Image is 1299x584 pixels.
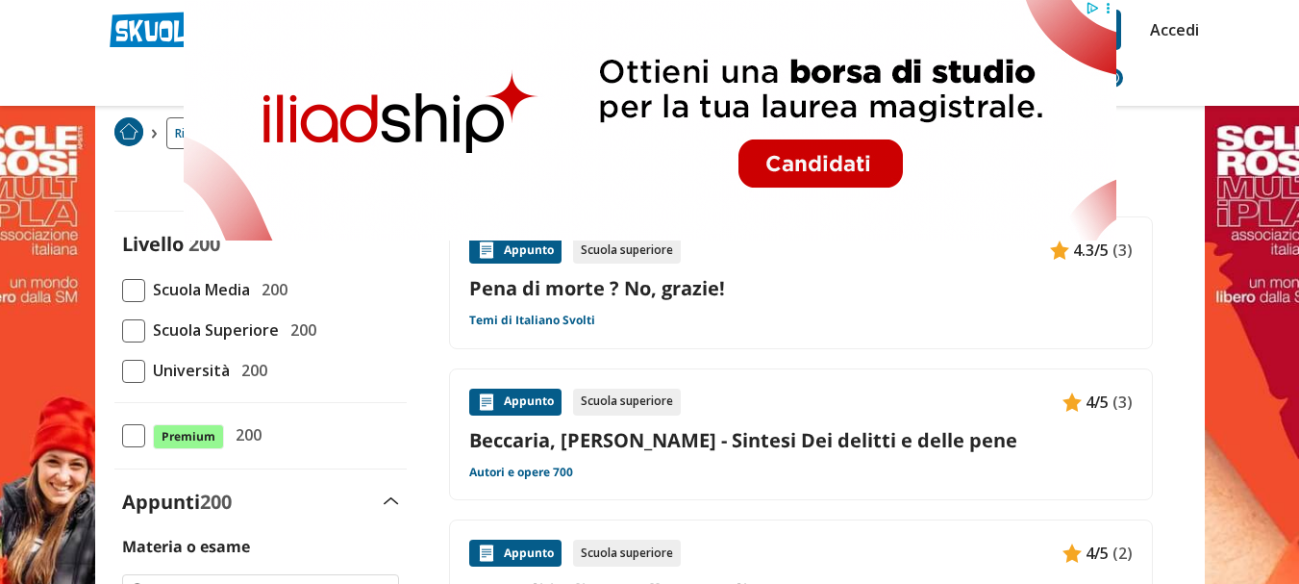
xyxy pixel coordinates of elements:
[477,393,496,412] img: Appunti contenuto
[573,540,681,567] div: Scuola superiore
[1112,390,1133,415] span: (3)
[469,465,573,480] a: Autori e opere 700
[1086,390,1109,415] span: 4/5
[469,427,1133,453] a: Beccaria, [PERSON_NAME] - Sintesi Dei delitti e delle pene
[1112,238,1133,263] span: (3)
[1112,541,1133,566] span: (2)
[573,389,681,416] div: Scuola superiore
[228,422,262,447] span: 200
[469,237,562,264] div: Appunto
[469,389,562,416] div: Appunto
[166,117,223,149] a: Ricerca
[145,317,279,343] span: Scuola Superiore
[114,117,143,146] img: Home
[1062,544,1082,563] img: Appunti contenuto
[145,358,230,383] span: Università
[200,489,232,515] span: 200
[573,237,681,264] div: Scuola superiore
[384,497,399,505] img: Apri e chiudi sezione
[1073,238,1109,263] span: 4.3/5
[1150,10,1190,50] a: Accedi
[469,313,595,328] a: Temi di Italiano Svolti
[122,231,184,257] label: Livello
[114,117,143,149] a: Home
[122,489,232,515] label: Appunti
[1086,541,1109,566] span: 4/5
[1062,393,1082,412] img: Appunti contenuto
[153,424,224,449] span: Premium
[188,231,220,257] span: 200
[254,277,287,302] span: 200
[145,277,250,302] span: Scuola Media
[477,241,496,260] img: Appunti contenuto
[234,358,267,383] span: 200
[469,275,1133,301] a: Pena di morte ? No, grazie!
[469,540,562,567] div: Appunto
[283,317,316,343] span: 200
[1050,241,1069,260] img: Appunti contenuto
[477,544,496,563] img: Appunti contenuto
[122,536,250,557] label: Materia o esame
